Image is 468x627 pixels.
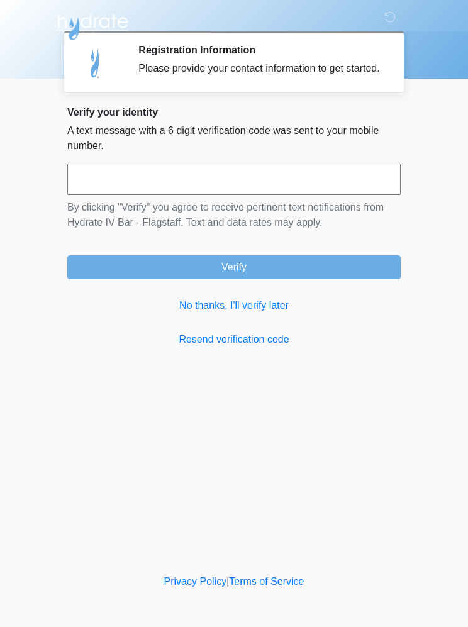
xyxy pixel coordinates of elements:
a: Resend verification code [67,332,401,347]
a: No thanks, I'll verify later [67,298,401,313]
img: Agent Avatar [77,44,114,82]
p: By clicking "Verify" you agree to receive pertinent text notifications from Hydrate IV Bar - Flag... [67,200,401,230]
img: Hydrate IV Bar - Flagstaff Logo [55,9,130,41]
h2: Verify your identity [67,106,401,118]
a: Privacy Policy [164,576,227,587]
a: Terms of Service [229,576,304,587]
button: Verify [67,255,401,279]
p: A text message with a 6 digit verification code was sent to your mobile number. [67,123,401,153]
a: | [226,576,229,587]
div: Please provide your contact information to get started. [138,61,382,76]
